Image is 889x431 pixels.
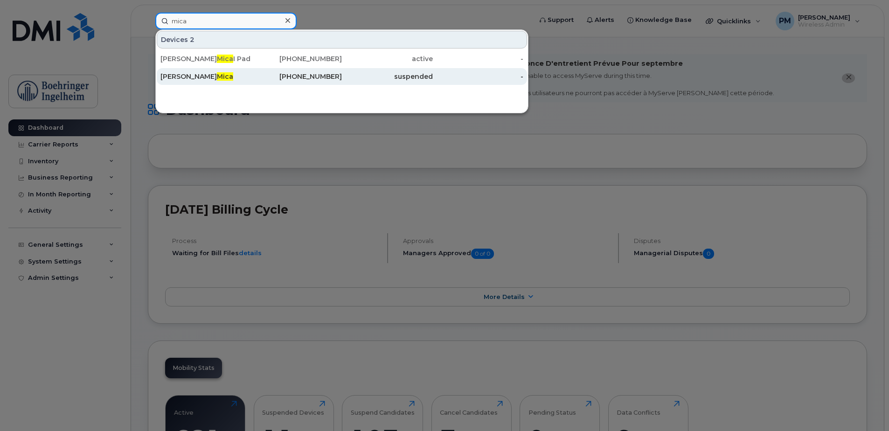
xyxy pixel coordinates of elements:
div: - [433,54,524,63]
div: - [433,72,524,81]
div: active [342,54,433,63]
div: [PHONE_NUMBER] [251,72,342,81]
div: Devices [157,31,527,49]
div: [PERSON_NAME] [160,72,251,81]
div: suspended [342,72,433,81]
span: 2 [190,35,194,44]
a: [PERSON_NAME]MicaI Pad[PHONE_NUMBER]active- [157,50,527,67]
div: [PERSON_NAME] I Pad [160,54,251,63]
span: Mica [217,72,233,81]
span: Mica [217,55,233,63]
a: [PERSON_NAME]Mica[PHONE_NUMBER]suspended- [157,68,527,85]
div: [PHONE_NUMBER] [251,54,342,63]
